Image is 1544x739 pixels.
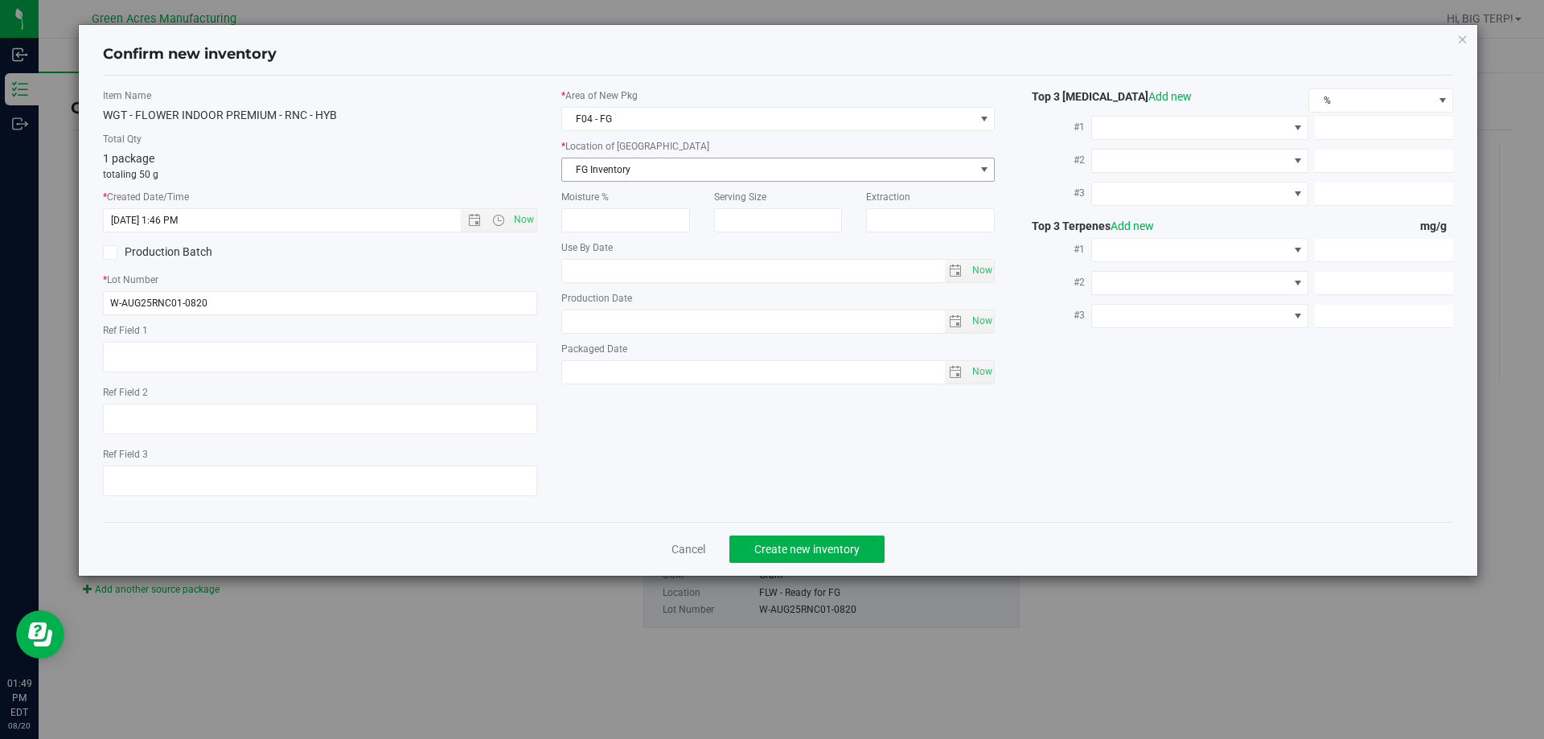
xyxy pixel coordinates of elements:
[967,260,994,282] span: select
[103,385,537,400] label: Ref Field 2
[1019,179,1091,207] label: #3
[754,543,860,556] span: Create new inventory
[1019,268,1091,297] label: #2
[561,342,996,356] label: Packaged Date
[1019,113,1091,142] label: #1
[729,536,885,563] button: Create new inventory
[103,167,537,182] p: totaling 50 g
[714,190,843,204] label: Serving Size
[967,310,994,333] span: select
[484,214,511,227] span: Open the time view
[103,244,308,261] label: Production Batch
[103,44,277,65] h4: Confirm new inventory
[103,152,154,165] span: 1 package
[103,447,537,462] label: Ref Field 3
[945,310,968,333] span: select
[103,190,537,204] label: Created Date/Time
[103,132,537,146] label: Total Qty
[1019,90,1192,103] span: Top 3 [MEDICAL_DATA]
[671,541,705,557] a: Cancel
[561,240,996,255] label: Use By Date
[561,291,996,306] label: Production Date
[103,88,537,103] label: Item Name
[561,88,996,103] label: Area of New Pkg
[1019,146,1091,174] label: #2
[510,208,537,232] span: Set Current date
[967,361,994,384] span: select
[561,139,996,154] label: Location of [GEOGRAPHIC_DATA]
[1019,301,1091,330] label: #3
[562,158,975,181] span: FG Inventory
[968,259,996,282] span: Set Current date
[1148,90,1192,103] a: Add new
[103,323,537,338] label: Ref Field 1
[561,190,690,204] label: Moisture %
[103,273,537,287] label: Lot Number
[945,361,968,384] span: select
[1309,89,1432,112] span: %
[968,360,996,384] span: Set Current date
[945,260,968,282] span: select
[866,190,995,204] label: Extraction
[1111,220,1154,232] a: Add new
[974,158,994,181] span: select
[16,610,64,659] iframe: Resource center
[1019,235,1091,264] label: #1
[968,310,996,333] span: Set Current date
[562,108,975,130] span: F04 - FG
[1019,220,1154,232] span: Top 3 Terpenes
[103,107,537,124] div: WGT - FLOWER INDOOR PREMIUM - RNC - HYB
[1420,220,1453,232] span: mg/g
[461,214,488,227] span: Open the date view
